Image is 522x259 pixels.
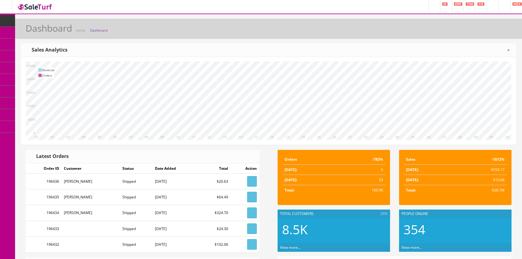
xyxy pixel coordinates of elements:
[278,210,390,218] div: Total Customers
[120,189,153,205] td: Shipped
[404,223,507,236] h2: 354
[198,236,231,252] td: $102.06
[453,165,507,175] td: $556.17
[231,163,259,174] td: Action
[454,2,462,6] span: 6707
[280,245,300,250] a: View more...
[26,221,61,236] td: 196433
[335,165,385,175] td: 6
[335,154,385,165] td: -783%
[198,174,231,189] td: $20.63
[76,28,85,33] a: Home
[285,167,297,172] strong: [DATE]:
[90,28,108,33] a: Dashboard
[26,174,61,189] td: 196436
[120,221,153,236] td: Shipped
[27,47,68,53] h3: Sales Analytics
[153,205,198,221] td: [DATE]
[26,163,61,174] td: Order ID
[198,163,231,174] td: Total
[198,189,231,205] td: $64.49
[198,221,231,236] td: $24.30
[404,154,453,165] td: Sales
[17,3,53,11] img: SaleTurf
[61,205,120,221] td: [PERSON_NAME]
[406,188,416,193] strong: Total:
[153,163,198,174] td: Date Added
[453,175,507,185] td: $10.6K
[453,185,507,195] td: $28.1M
[399,210,511,218] div: People Online
[401,245,422,250] a: View more...
[477,2,484,6] span: 115
[120,174,153,189] td: Shipped
[285,188,294,193] strong: Total:
[42,67,55,73] td: Revenue
[512,2,522,6] span: HELP
[153,221,198,236] td: [DATE]
[442,2,448,6] span: 47
[32,154,69,159] h3: Latest Orders
[282,223,385,236] h2: 8.5K
[466,2,474,6] span: 1744
[379,211,388,216] span: 25%
[153,174,198,189] td: [DATE]
[26,23,72,33] h1: Dashboard
[406,177,419,182] strong: [DATE]:
[198,205,231,221] td: $324.70
[26,205,61,221] td: 196434
[61,189,120,205] td: [PERSON_NAME]
[42,73,55,78] td: Orders
[61,174,120,189] td: [PERSON_NAME]
[335,185,385,195] td: 160.9K
[120,236,153,252] td: Shipped
[120,163,153,174] td: Status
[120,205,153,221] td: Shipped
[61,163,120,174] td: Customer
[282,154,335,165] td: Orders
[406,167,419,172] strong: [DATE]:
[26,189,61,205] td: 196435
[153,236,198,252] td: [DATE]
[285,177,297,182] strong: [DATE]:
[26,236,61,252] td: 196432
[453,154,507,165] td: -1812%
[153,189,198,205] td: [DATE]
[335,175,385,185] td: 53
